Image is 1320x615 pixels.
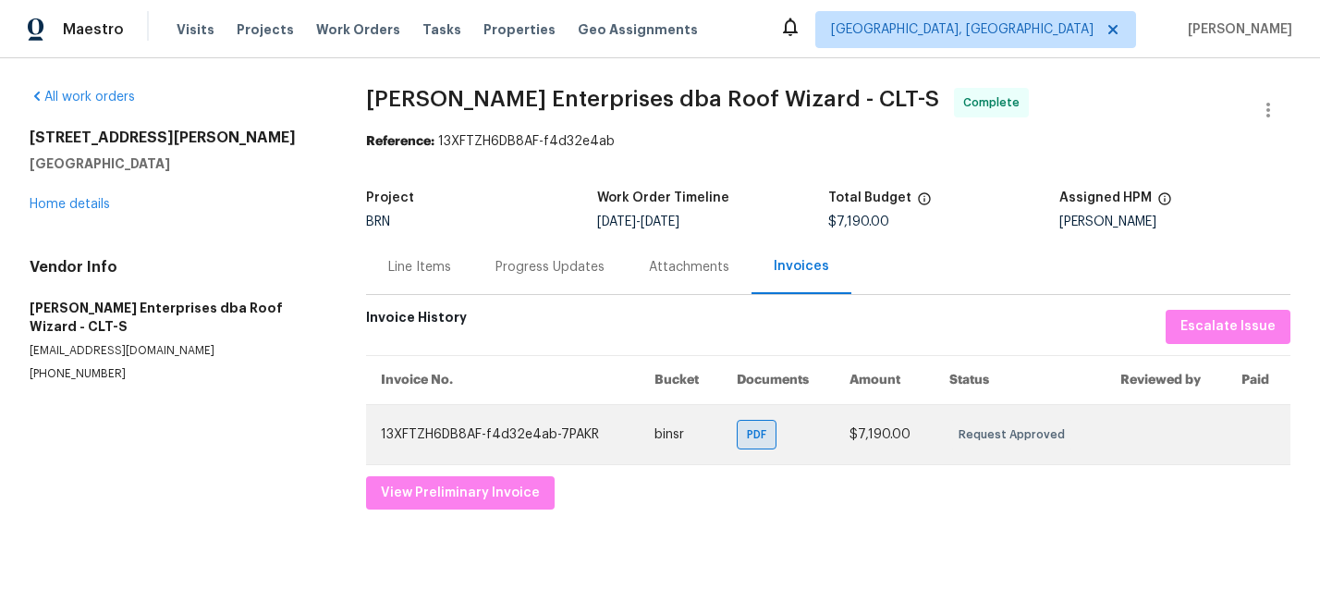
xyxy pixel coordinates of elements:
span: View Preliminary Invoice [381,482,540,505]
h5: Total Budget [828,191,911,204]
th: Status [935,355,1106,404]
span: [DATE] [641,215,679,228]
span: [GEOGRAPHIC_DATA], [GEOGRAPHIC_DATA] [831,20,1094,39]
h5: Project [366,191,414,204]
a: Home details [30,198,110,211]
th: Invoice No. [366,355,640,404]
h5: Assigned HPM [1059,191,1152,204]
h4: Vendor Info [30,258,322,277]
td: binsr [640,404,721,464]
span: Request Approved [959,425,1072,444]
button: Escalate Issue [1166,310,1290,344]
span: Properties [483,20,556,39]
a: All work orders [30,91,135,104]
h2: [STREET_ADDRESS][PERSON_NAME] [30,129,322,147]
h5: [PERSON_NAME] Enterprises dba Roof Wizard - CLT-S [30,299,322,336]
div: Invoices [774,257,829,276]
th: Reviewed by [1106,355,1228,404]
span: [PERSON_NAME] [1180,20,1292,39]
span: [PERSON_NAME] Enterprises dba Roof Wizard - CLT-S [366,88,939,110]
span: $7,190.00 [828,215,889,228]
span: Visits [177,20,214,39]
div: PDF [737,420,776,449]
div: 13XFTZH6DB8AF-f4d32e4ab [366,132,1290,151]
span: $7,190.00 [849,428,911,441]
span: [DATE] [597,215,636,228]
th: Bucket [640,355,721,404]
th: Paid [1227,355,1290,404]
h5: [GEOGRAPHIC_DATA] [30,154,322,173]
h5: Work Order Timeline [597,191,729,204]
span: The hpm assigned to this work order. [1157,191,1172,215]
span: PDF [747,425,774,444]
div: Line Items [388,258,451,277]
span: - [597,215,679,228]
h6: Invoice History [366,310,467,335]
button: View Preliminary Invoice [366,476,555,510]
span: Maestro [63,20,124,39]
span: The total cost of line items that have been proposed by Opendoor. This sum includes line items th... [917,191,932,215]
th: Documents [722,355,835,404]
span: Work Orders [316,20,400,39]
td: 13XFTZH6DB8AF-f4d32e4ab-7PAKR [366,404,640,464]
span: Geo Assignments [578,20,698,39]
span: BRN [366,215,390,228]
span: Complete [963,93,1027,112]
p: [PHONE_NUMBER] [30,366,322,382]
span: Projects [237,20,294,39]
div: Progress Updates [495,258,605,277]
b: Reference: [366,135,434,148]
p: [EMAIL_ADDRESS][DOMAIN_NAME] [30,343,322,359]
div: [PERSON_NAME] [1059,215,1290,228]
th: Amount [835,355,935,404]
div: Attachments [649,258,729,277]
span: Tasks [422,23,461,36]
span: Escalate Issue [1180,315,1276,338]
